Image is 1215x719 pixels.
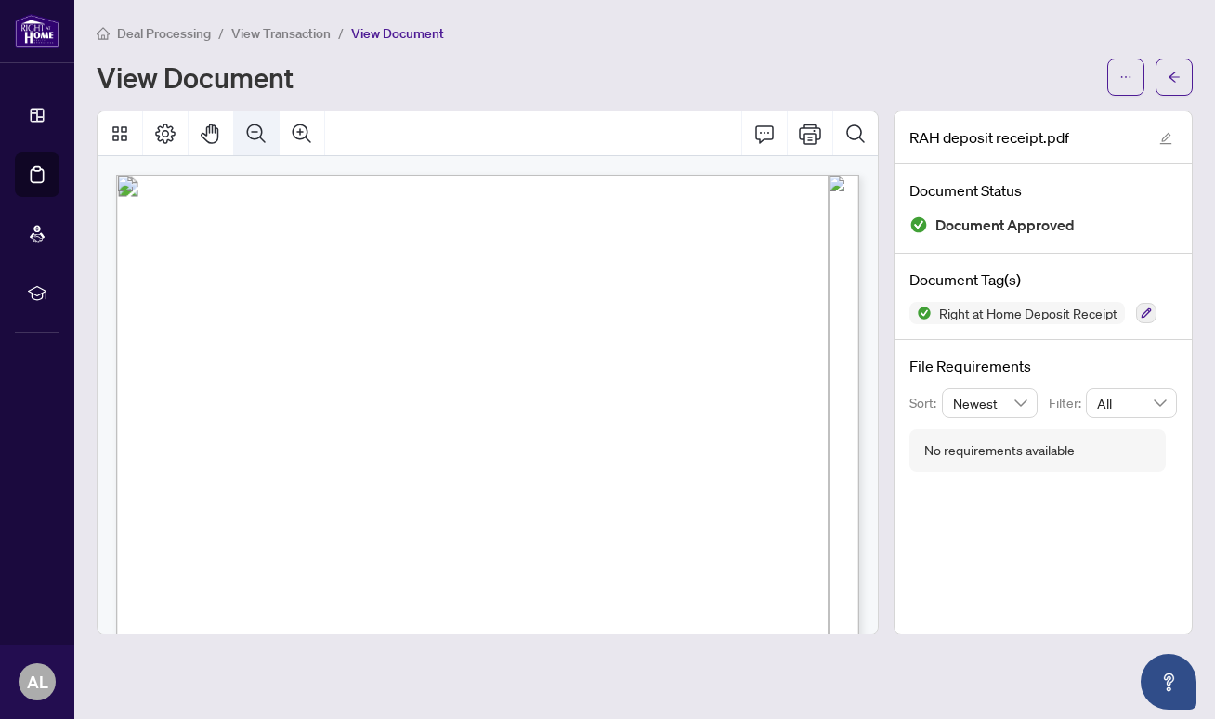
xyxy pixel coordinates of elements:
[15,14,59,48] img: logo
[909,302,932,324] img: Status Icon
[351,25,444,42] span: View Document
[909,355,1177,377] h4: File Requirements
[1097,389,1166,417] span: All
[218,22,224,44] li: /
[338,22,344,44] li: /
[909,393,942,413] p: Sort:
[924,440,1075,461] div: No requirements available
[909,179,1177,202] h4: Document Status
[27,669,48,695] span: AL
[231,25,331,42] span: View Transaction
[953,389,1027,417] span: Newest
[1049,393,1086,413] p: Filter:
[935,213,1075,238] span: Document Approved
[909,268,1177,291] h4: Document Tag(s)
[909,126,1069,149] span: RAH deposit receipt.pdf
[1141,654,1196,710] button: Open asap
[117,25,211,42] span: Deal Processing
[1168,71,1181,84] span: arrow-left
[97,27,110,40] span: home
[909,216,928,234] img: Document Status
[1119,71,1132,84] span: ellipsis
[932,307,1125,320] span: Right at Home Deposit Receipt
[1159,132,1172,145] span: edit
[97,62,294,92] h1: View Document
